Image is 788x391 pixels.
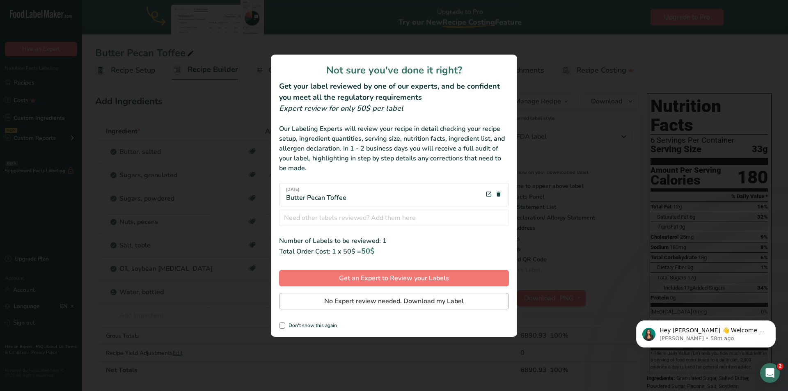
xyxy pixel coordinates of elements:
[279,103,509,114] div: Expert review for only 50$ per label
[279,81,509,103] h2: Get your label reviewed by one of our experts, and be confident you meet all the regulatory requi...
[279,246,509,257] div: Total Order Cost: 1 x 50$ =
[279,63,509,78] h1: Not sure you've done it right?
[279,210,509,226] input: Need other labels reviewed? Add them here
[339,273,449,283] span: Get an Expert to Review your Labels
[279,236,509,246] div: Number of Labels to be reviewed: 1
[279,293,509,309] button: No Expert review needed. Download my Label
[286,187,346,203] div: Butter Pecan Toffee
[279,270,509,286] button: Get an Expert to Review your Labels
[624,303,788,361] iframe: Intercom notifications message
[285,322,337,329] span: Don't show this again
[279,124,509,173] div: Our Labeling Experts will review your recipe in detail checking your recipe setup, ingredient qua...
[361,246,375,256] span: 50$
[760,363,780,383] iframe: Intercom live chat
[286,187,346,193] span: [DATE]
[324,296,464,306] span: No Expert review needed. Download my Label
[777,363,783,370] span: 2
